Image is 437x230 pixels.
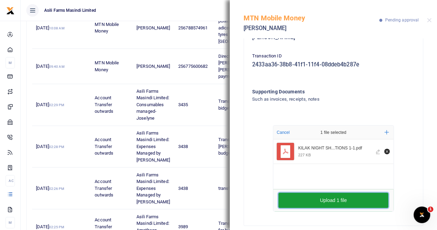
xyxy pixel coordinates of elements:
[36,102,64,107] span: [DATE]
[36,25,64,30] span: [DATE]
[275,128,292,137] button: Cancel
[95,95,113,114] span: Account Transfer outwards
[244,14,379,22] h5: MTN Mobile Money
[6,7,15,15] img: logo-small
[414,206,430,223] iframe: Intercom live chat
[95,137,113,156] span: Account Transfer outwards
[136,25,170,30] span: [PERSON_NAME]
[95,22,119,34] span: MTN Mobile Money
[374,148,382,155] button: Edit file KILAK NIGHT SHIFT FACILITATIONS 1-1.pdf
[49,26,65,30] small: 10:08 AM
[178,186,188,191] span: 3438
[218,99,263,111] span: Transfer to OPS wallet bidget week 37
[218,12,261,44] span: Transportation of potent from bukora adiconstor and Used tyres from [GEOGRAPHIC_DATA]
[36,64,64,69] span: [DATE]
[427,18,431,22] button: Close
[244,25,379,32] h5: [PERSON_NAME]
[49,65,65,68] small: 09:40 AM
[36,144,64,149] span: [DATE]
[178,64,208,69] span: 256775600682
[252,53,415,60] p: Transaction ID
[428,206,433,212] span: 1
[6,8,15,13] a: logo-small logo-large logo-large
[273,125,394,212] div: File Uploader
[218,186,239,191] span: transfer to
[278,193,388,208] button: Upload 1 file
[136,130,170,163] span: Asili Farms Masindi Limited: Expenses Managed by [PERSON_NAME]
[136,172,170,204] span: Asili Farms Masindi Limited: Expenses Managed by [PERSON_NAME]
[178,144,188,149] span: 3438
[41,7,99,13] span: Asili Farms Masindi Limited
[136,89,169,121] span: Asili Farms Masindi Limited: Consumables managed-Joselyne
[252,95,387,103] h4: Such as invoices, receipts, notes
[383,148,391,155] button: Remove file
[49,145,64,149] small: 02:28 PM
[49,225,64,229] small: 02:25 PM
[252,88,387,95] h4: Supporting Documents
[298,146,372,151] div: KILAK NIGHT SHIFT FACILITATIONS 1-1.pdf
[36,186,64,191] span: [DATE]
[49,187,64,191] small: 02:26 PM
[49,103,64,107] small: 02:29 PM
[218,54,264,79] span: Directors [PERSON_NAME] and [PERSON_NAME] utility payments
[252,61,415,68] h5: 2433aa36-38b8-41f1-11f4-08ddeb4b287e
[178,25,208,30] span: 256788574961
[6,175,15,186] li: Ac
[385,18,419,22] span: Pending approval
[6,57,15,68] li: M
[304,126,363,139] div: 1 file selected
[218,137,252,156] span: Transfer to [PERSON_NAME] budget week 37
[178,102,188,107] span: 3435
[136,64,170,69] span: [PERSON_NAME]
[95,179,113,197] span: Account Transfer outwards
[95,60,119,72] span: MTN Mobile Money
[298,153,311,157] div: 227 KB
[6,217,15,228] li: M
[382,127,392,137] button: Add more files
[36,224,64,229] span: [DATE]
